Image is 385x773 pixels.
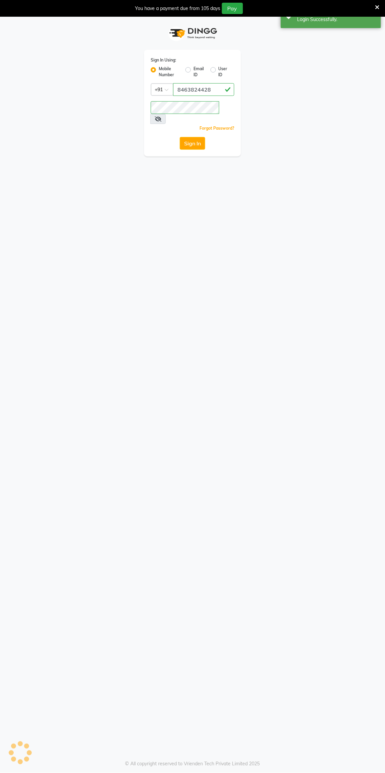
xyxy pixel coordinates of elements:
img: logo1.svg [166,23,219,43]
div: Login Successfully. [297,16,376,23]
label: Email ID [194,66,205,78]
input: Username [173,83,234,96]
label: Mobile Number [159,66,180,78]
label: User ID [219,66,229,78]
button: Pay [222,3,243,14]
button: Sign In [180,137,205,150]
a: Forgot Password? [200,126,234,131]
input: Username [151,101,219,114]
div: You have a payment due from 105 days [135,5,221,12]
label: Sign In Using: [151,57,176,63]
